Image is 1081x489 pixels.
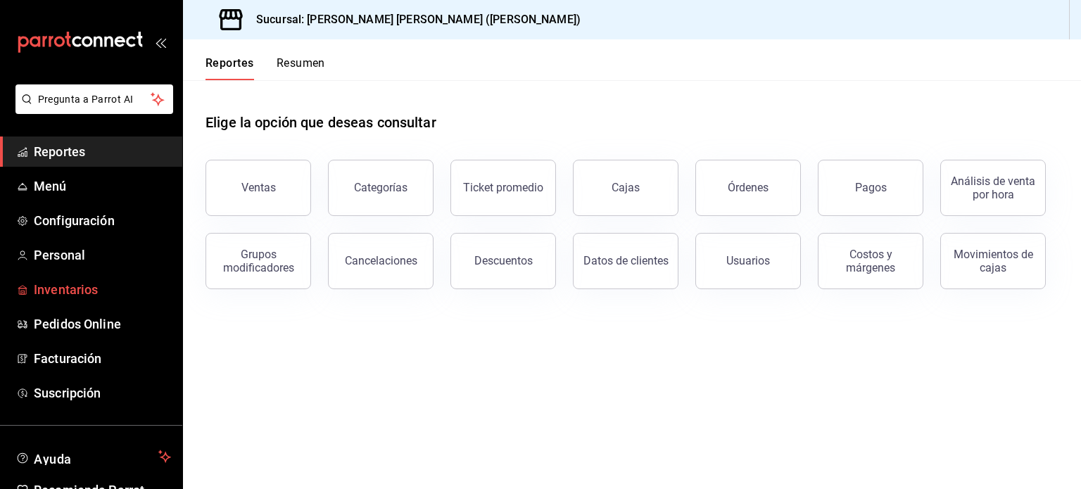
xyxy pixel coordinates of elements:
span: Ayuda [34,448,153,465]
div: Costos y márgenes [827,248,914,274]
span: Pregunta a Parrot AI [38,92,151,107]
h3: Sucursal: [PERSON_NAME] [PERSON_NAME] ([PERSON_NAME]) [245,11,581,28]
span: Pedidos Online [34,315,171,334]
span: Personal [34,246,171,265]
div: Cajas [612,181,640,194]
div: Movimientos de cajas [949,248,1037,274]
button: Reportes [206,56,254,80]
div: Usuarios [726,254,770,267]
span: Configuración [34,211,171,230]
div: Análisis de venta por hora [949,174,1037,201]
button: Pagos [818,160,923,216]
div: Grupos modificadores [215,248,302,274]
button: Cancelaciones [328,233,434,289]
button: Movimientos de cajas [940,233,1046,289]
div: Órdenes [728,181,769,194]
div: Ticket promedio [463,181,543,194]
button: Cajas [573,160,678,216]
button: Resumen [277,56,325,80]
div: Datos de clientes [583,254,669,267]
button: Análisis de venta por hora [940,160,1046,216]
span: Inventarios [34,280,171,299]
button: Costos y márgenes [818,233,923,289]
button: Pregunta a Parrot AI [15,84,173,114]
a: Pregunta a Parrot AI [10,102,173,117]
div: Descuentos [474,254,533,267]
span: Facturación [34,349,171,368]
span: Suscripción [34,383,171,402]
div: Cancelaciones [345,254,417,267]
div: Categorías [354,181,407,194]
button: Descuentos [450,233,556,289]
span: Menú [34,177,171,196]
div: Ventas [241,181,276,194]
button: Ventas [206,160,311,216]
button: open_drawer_menu [155,37,166,48]
button: Usuarios [695,233,801,289]
span: Reportes [34,142,171,161]
h1: Elige la opción que deseas consultar [206,112,436,133]
button: Datos de clientes [573,233,678,289]
div: Pagos [855,181,887,194]
div: navigation tabs [206,56,325,80]
button: Categorías [328,160,434,216]
button: Grupos modificadores [206,233,311,289]
button: Ticket promedio [450,160,556,216]
button: Órdenes [695,160,801,216]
